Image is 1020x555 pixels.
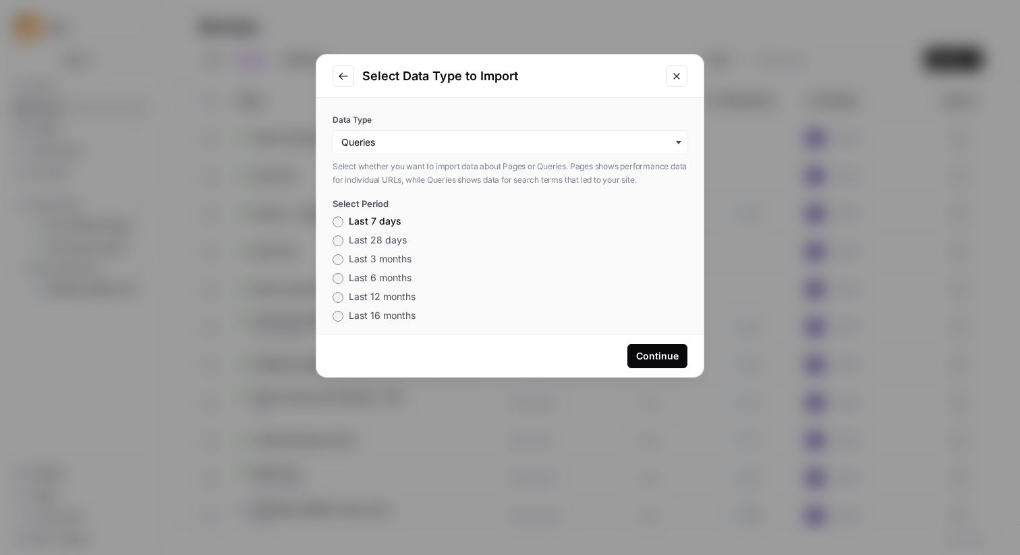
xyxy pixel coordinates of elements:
[333,254,343,265] input: Last 3 months
[333,197,687,210] p: Select Period
[333,273,343,284] input: Last 6 months
[349,272,412,283] span: Last 6 months
[349,215,401,227] span: Last 7 days
[636,349,679,363] div: Continue
[341,136,679,149] input: Queries
[333,311,343,322] input: Last 16 months
[349,310,416,321] span: Last 16 months
[333,160,687,186] p: Select whether you want to import data about Pages or Queries. Pages shows performance data for i...
[362,67,658,86] h2: Select Data Type to Import
[333,114,687,126] label: Data Type
[333,235,343,246] input: Last 28 days
[349,234,407,245] span: Last 28 days
[333,216,343,227] input: Last 7 days
[627,344,687,368] button: Continue
[349,253,412,264] span: Last 3 months
[666,65,687,87] button: Close modal
[333,292,343,303] input: Last 12 months
[349,291,416,302] span: Last 12 months
[333,65,354,87] button: Go to previous step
